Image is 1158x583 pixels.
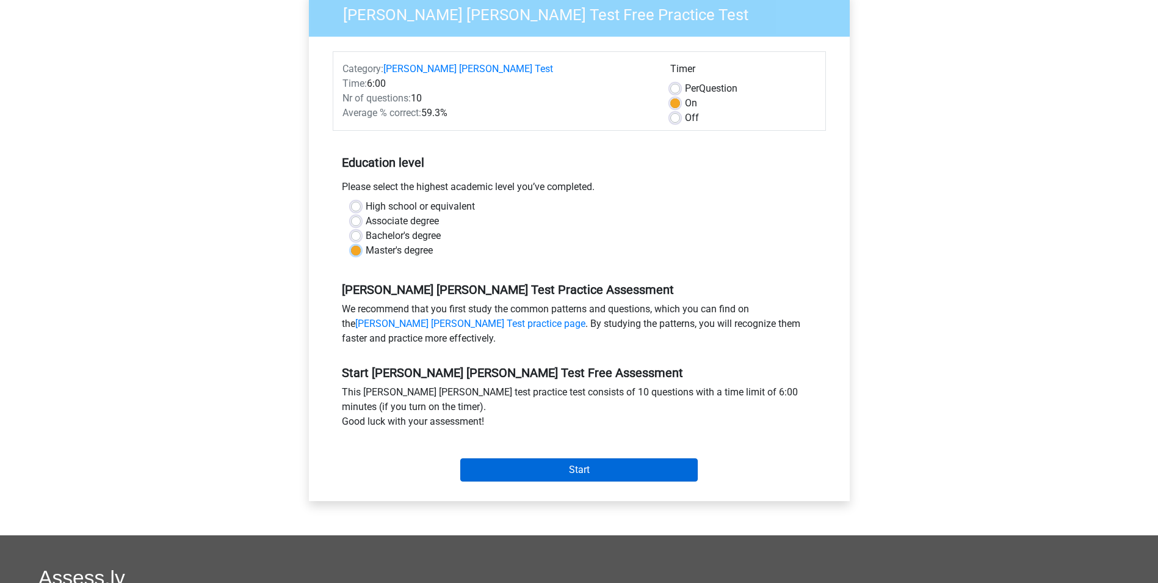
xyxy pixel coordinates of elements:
[342,365,817,380] h5: Start [PERSON_NAME] [PERSON_NAME] Test Free Assessment
[366,229,441,243] label: Bachelor's degree
[460,458,698,482] input: Start
[670,62,816,81] div: Timer
[685,111,699,125] label: Off
[342,78,367,89] span: Time:
[333,385,826,434] div: This [PERSON_NAME] [PERSON_NAME] test practice test consists of 10 questions with a time limit of...
[342,150,817,175] h5: Education level
[333,76,661,91] div: 6:00
[342,107,421,119] span: Average % correct:
[333,180,826,199] div: Please select the highest academic level you’ve completed.
[342,63,383,75] span: Category:
[333,302,826,351] div: We recommend that you first study the common patterns and questions, which you can find on the . ...
[342,92,411,104] span: Nr of questions:
[366,243,433,258] label: Master's degree
[333,106,661,120] div: 59.3%
[366,199,475,214] label: High school or equivalent
[333,91,661,106] div: 10
[366,214,439,229] label: Associate degree
[383,63,553,75] a: [PERSON_NAME] [PERSON_NAME] Test
[685,81,737,96] label: Question
[355,318,585,329] a: [PERSON_NAME] [PERSON_NAME] Test practice page
[328,1,841,24] h3: [PERSON_NAME] [PERSON_NAME] Test Free Practice Test
[685,96,697,111] label: On
[685,82,699,94] span: Per
[342,282,817,297] h5: [PERSON_NAME] [PERSON_NAME] Test Practice Assessment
